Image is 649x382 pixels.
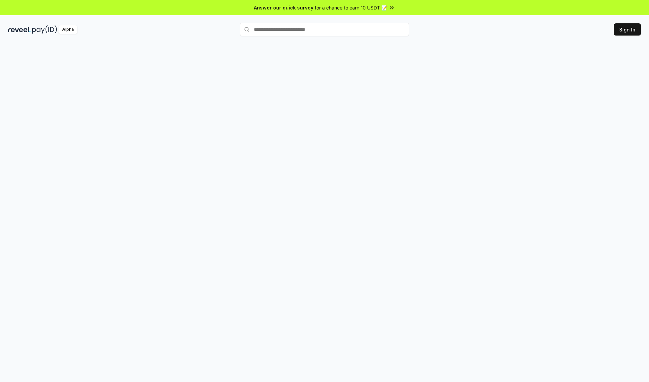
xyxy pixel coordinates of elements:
img: pay_id [32,25,57,34]
img: reveel_dark [8,25,31,34]
span: for a chance to earn 10 USDT 📝 [315,4,387,11]
span: Answer our quick survey [254,4,313,11]
button: Sign In [614,23,641,36]
div: Alpha [58,25,77,34]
